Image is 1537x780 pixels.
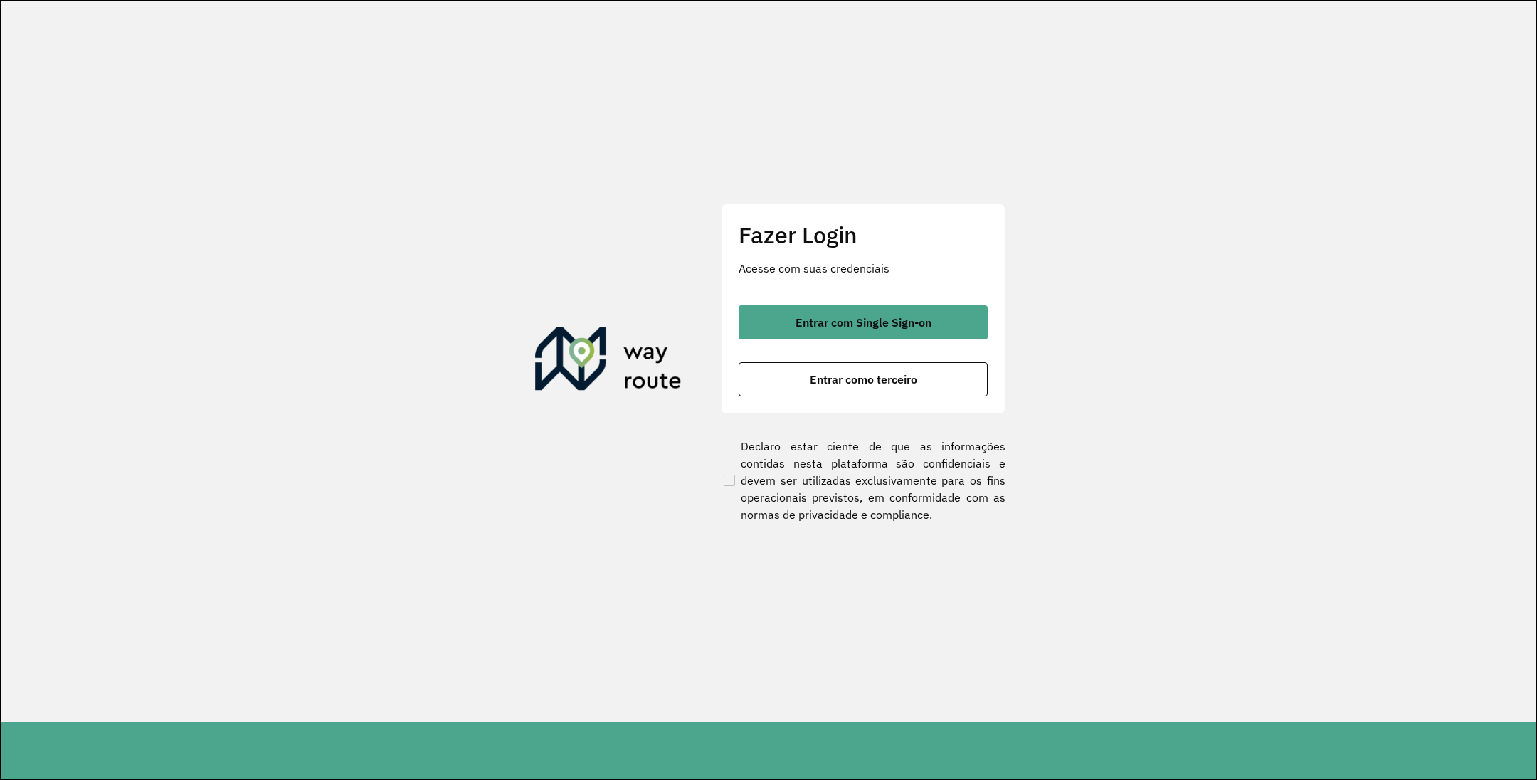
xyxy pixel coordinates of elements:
label: Declaro estar ciente de que as informações contidas nesta plataforma são confidenciais e devem se... [721,438,1005,523]
span: Entrar como terceiro [810,374,917,385]
img: Roteirizador AmbevTech [535,327,682,396]
h2: Fazer Login [739,221,988,248]
span: Entrar com Single Sign-on [796,317,931,328]
button: button [739,362,988,396]
button: button [739,305,988,339]
p: Acesse com suas credenciais [739,260,988,277]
